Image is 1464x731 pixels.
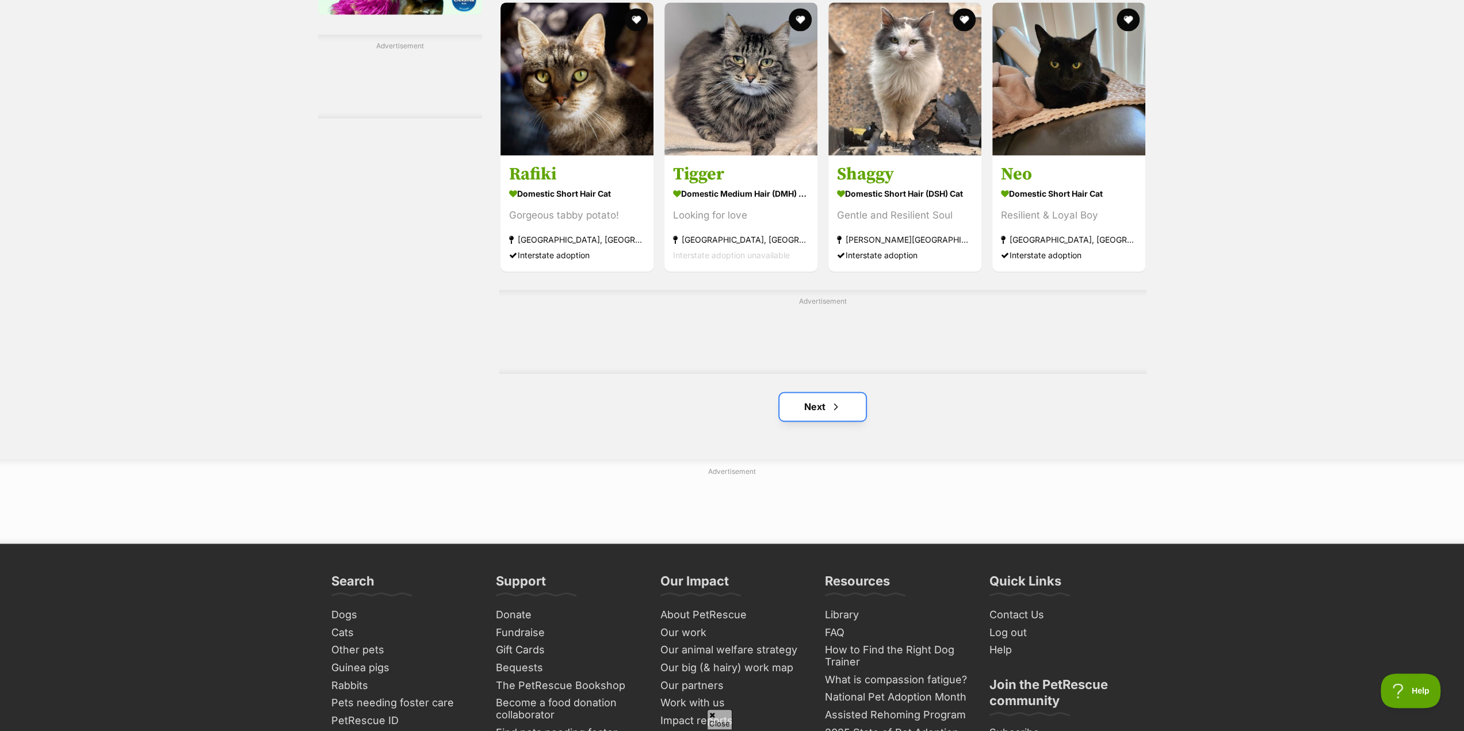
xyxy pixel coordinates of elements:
[1001,163,1137,185] h3: Neo
[491,641,644,659] a: Gift Cards
[491,659,644,676] a: Bequests
[820,641,973,670] a: How to Find the Right Dog Trainer
[656,641,809,659] a: Our animal welfare strategy
[820,706,973,724] a: Assisted Rehoming Program
[491,694,644,723] a: Become a food donation collaborator
[491,676,644,694] a: The PetRescue Bookshop
[953,8,976,31] button: favourite
[625,8,648,31] button: favourite
[820,671,973,688] a: What is compassion fatigue?
[496,572,546,595] h3: Support
[327,694,480,711] a: Pets needing foster care
[656,606,809,623] a: About PetRescue
[837,185,973,202] strong: Domestic Short Hair (DSH) Cat
[656,711,809,729] a: Impact reports
[327,676,480,694] a: Rabbits
[837,163,973,185] h3: Shaggy
[660,572,729,595] h3: Our Impact
[789,8,812,31] button: favourite
[673,250,790,260] span: Interstate adoption unavailable
[837,247,973,263] div: Interstate adoption
[664,155,817,271] a: Tigger Domestic Medium Hair (DMH) Cat Looking for love [GEOGRAPHIC_DATA], [GEOGRAPHIC_DATA] Inter...
[509,247,645,263] div: Interstate adoption
[499,290,1146,374] div: Advertisement
[327,659,480,676] a: Guinea pigs
[828,2,981,155] img: Shaggy - Domestic Short Hair (DSH) Cat
[989,676,1133,715] h3: Join the PetRescue community
[491,623,644,641] a: Fundraise
[985,606,1138,623] a: Contact Us
[779,393,866,420] a: Next page
[989,572,1061,595] h3: Quick Links
[1117,8,1140,31] button: favourite
[327,623,480,641] a: Cats
[1001,208,1137,223] div: Resilient & Loyal Boy
[673,163,809,185] h3: Tigger
[318,35,482,118] div: Advertisement
[327,641,480,659] a: Other pets
[509,185,645,202] strong: Domestic Short Hair Cat
[825,572,890,595] h3: Resources
[500,155,653,271] a: Rafiki Domestic Short Hair Cat Gorgeous tabby potato! [GEOGRAPHIC_DATA], [GEOGRAPHIC_DATA] Inters...
[656,659,809,676] a: Our big (& hairy) work map
[673,185,809,202] strong: Domestic Medium Hair (DMH) Cat
[656,623,809,641] a: Our work
[828,155,981,271] a: Shaggy Domestic Short Hair (DSH) Cat Gentle and Resilient Soul [PERSON_NAME][GEOGRAPHIC_DATA][PER...
[664,2,817,155] img: Tigger - Domestic Medium Hair (DMH) Cat
[1381,673,1441,708] iframe: Help Scout Beacon - Open
[820,606,973,623] a: Library
[992,155,1145,271] a: Neo Domestic Short Hair Cat Resilient & Loyal Boy [GEOGRAPHIC_DATA], [GEOGRAPHIC_DATA] Interstate...
[509,208,645,223] div: Gorgeous tabby potato!
[820,688,973,706] a: National Pet Adoption Month
[673,208,809,223] div: Looking for love
[1001,185,1137,202] strong: Domestic Short Hair Cat
[673,232,809,247] strong: [GEOGRAPHIC_DATA], [GEOGRAPHIC_DATA]
[656,694,809,711] a: Work with us
[331,572,374,595] h3: Search
[837,232,973,247] strong: [PERSON_NAME][GEOGRAPHIC_DATA][PERSON_NAME], [GEOGRAPHIC_DATA]
[656,676,809,694] a: Our partners
[992,2,1145,155] img: Neo - Domestic Short Hair Cat
[837,208,973,223] div: Gentle and Resilient Soul
[985,623,1138,641] a: Log out
[509,232,645,247] strong: [GEOGRAPHIC_DATA], [GEOGRAPHIC_DATA]
[1001,232,1137,247] strong: [GEOGRAPHIC_DATA], [GEOGRAPHIC_DATA]
[820,623,973,641] a: FAQ
[327,606,480,623] a: Dogs
[1001,247,1137,263] div: Interstate adoption
[327,711,480,729] a: PetRescue ID
[499,393,1146,420] nav: Pagination
[500,2,653,155] img: Rafiki - Domestic Short Hair Cat
[985,641,1138,659] a: Help
[509,163,645,185] h3: Rafiki
[491,606,644,623] a: Donate
[707,709,732,729] span: Close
